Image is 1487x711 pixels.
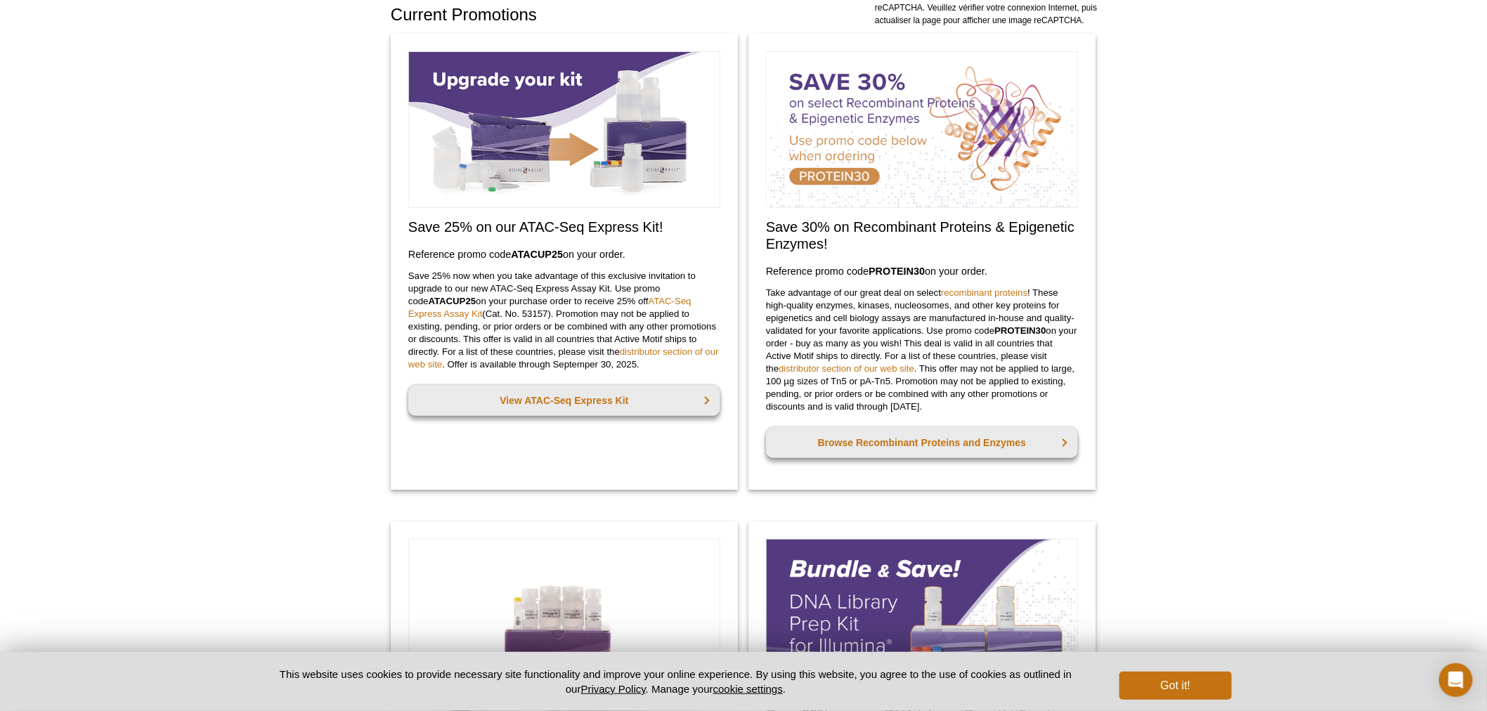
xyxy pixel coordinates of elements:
p: This website uses cookies to provide necessary site functionality and improve your online experie... [255,667,1096,696]
a: Browse Recombinant Proteins and Enzymes [766,427,1078,458]
a: View ATAC-Seq Express Kit [408,385,720,416]
h3: Reference promo code on your order. [408,246,720,263]
strong: ATACUP25 [511,249,563,260]
h2: Save 30% on Recombinant Proteins & Epigenetic Enzymes! [766,218,1078,252]
h2: Save 25% on our ATAC-Seq Express Kit! [408,218,720,235]
a: distributor section of our web site [779,363,914,374]
strong: PROTEIN30 [869,266,925,277]
p: Take advantage of our great deal on select ! These high-quality enzymes, kinases, nucleosomes, an... [766,287,1078,413]
strong: ATACUP25 [429,296,476,306]
strong: PROTEIN30 [994,325,1046,336]
img: Save on ATAC-Seq Express Assay Kit [408,51,720,208]
h3: Reference promo code on your order. [766,263,1078,280]
a: recombinant proteins [941,287,1027,298]
h1: Current Promotions [391,6,1096,26]
img: Save on Recombinant Proteins and Enzymes [766,51,1078,208]
button: Got it! [1119,672,1232,700]
a: Privacy Policy [581,683,646,695]
button: cookie settings [713,683,783,695]
p: Save 25% now when you take advantage of this exclusive invitation to upgrade to our new ATAC-Seq ... [408,270,720,371]
a: distributor section of our web site [408,346,719,370]
img: Save on our DNA Library Prep Kit [766,539,1078,696]
div: Open Intercom Messenger [1439,663,1473,697]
